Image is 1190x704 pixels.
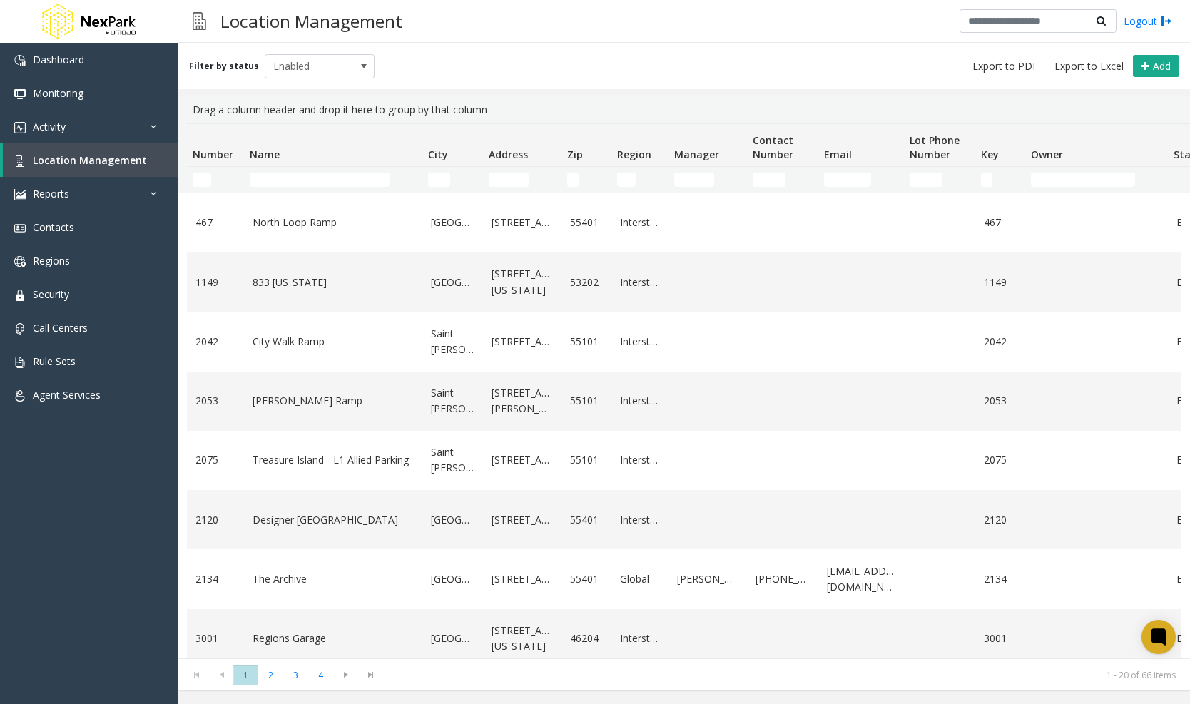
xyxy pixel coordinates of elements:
[361,669,380,680] span: Go to the last page
[570,275,603,290] a: 53202
[244,167,422,193] td: Name Filter
[14,223,26,234] img: 'icon'
[492,215,553,230] a: [STREET_ADDRESS]
[33,388,101,402] span: Agent Services
[668,167,747,193] td: Manager Filter
[981,173,992,187] input: Key Filter
[253,452,414,468] a: Treasure Island - L1 Allied Parking
[567,173,579,187] input: Zip Filter
[431,215,474,230] a: [GEOGRAPHIC_DATA]
[431,571,474,587] a: [GEOGRAPHIC_DATA]
[431,444,474,476] a: Saint [PERSON_NAME]
[253,393,414,409] a: [PERSON_NAME] Ramp
[824,148,852,161] span: Email
[193,148,233,161] span: Number
[33,187,69,200] span: Reports
[984,571,1017,587] a: 2134
[33,321,88,335] span: Call Centers
[195,215,235,230] a: 467
[189,60,259,73] label: Filter by status
[308,665,333,685] span: Page 4
[824,173,871,187] input: Email Filter
[1025,167,1168,193] td: Owner Filter
[392,669,1176,681] kendo-pager-info: 1 - 20 of 66 items
[492,385,553,417] a: [STREET_ADDRESS][PERSON_NAME]
[33,153,147,167] span: Location Management
[492,334,553,350] a: [STREET_ADDRESS]
[561,167,611,193] td: Zip Filter
[14,290,26,301] img: 'icon'
[620,452,660,468] a: Interstate
[253,334,414,350] a: City Walk Ramp
[178,123,1190,658] div: Data table
[213,4,410,39] h3: Location Management
[620,512,660,528] a: Interstate
[489,173,529,187] input: Address Filter
[1133,55,1179,78] button: Add
[195,452,235,468] a: 2075
[984,452,1017,468] a: 2075
[489,148,528,161] span: Address
[972,59,1038,73] span: Export to PDF
[33,86,83,100] span: Monitoring
[674,148,719,161] span: Manager
[620,334,660,350] a: Interstate
[984,512,1017,528] a: 2120
[570,215,603,230] a: 55401
[617,148,651,161] span: Region
[431,631,474,646] a: [GEOGRAPHIC_DATA]
[975,167,1025,193] td: Key Filter
[1031,173,1135,187] input: Owner Filter
[265,55,352,78] span: Enabled
[910,173,942,187] input: Lot Phone Number Filter
[570,512,603,528] a: 55401
[984,215,1017,230] a: 467
[253,215,414,230] a: North Loop Ramp
[253,571,414,587] a: The Archive
[14,323,26,335] img: 'icon'
[1049,56,1129,76] button: Export to Excel
[620,275,660,290] a: Interstate
[233,665,258,685] span: Page 1
[677,571,738,587] a: [PERSON_NAME]
[33,220,74,234] span: Contacts
[984,275,1017,290] a: 1149
[756,571,810,587] a: [PHONE_NUMBER]
[620,215,660,230] a: Interstate
[1124,14,1172,29] a: Logout
[250,173,390,187] input: Name Filter
[253,631,414,646] a: Regions Garage
[250,148,280,161] span: Name
[187,167,244,193] td: Number Filter
[747,167,818,193] td: Contact Number Filter
[358,665,383,685] span: Go to the last page
[422,167,483,193] td: City Filter
[14,88,26,100] img: 'icon'
[14,357,26,368] img: 'icon'
[14,155,26,167] img: 'icon'
[492,571,553,587] a: [STREET_ADDRESS]
[570,571,603,587] a: 55401
[570,631,603,646] a: 46204
[14,390,26,402] img: 'icon'
[33,120,66,133] span: Activity
[33,53,84,66] span: Dashboard
[253,512,414,528] a: Designer [GEOGRAPHIC_DATA]
[483,167,561,193] td: Address Filter
[195,393,235,409] a: 2053
[818,167,904,193] td: Email Filter
[187,96,1181,123] div: Drag a column header and drop it here to group by that column
[570,452,603,468] a: 55101
[492,512,553,528] a: [STREET_ADDRESS]
[492,623,553,655] a: [STREET_ADDRESS][US_STATE]
[753,133,793,161] span: Contact Number
[617,173,636,187] input: Region Filter
[336,669,355,680] span: Go to the next page
[620,571,660,587] a: Global
[431,512,474,528] a: [GEOGRAPHIC_DATA]
[1031,148,1063,161] span: Owner
[14,122,26,133] img: 'icon'
[567,148,583,161] span: Zip
[492,266,553,298] a: [STREET_ADDRESS][US_STATE]
[33,254,70,267] span: Regions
